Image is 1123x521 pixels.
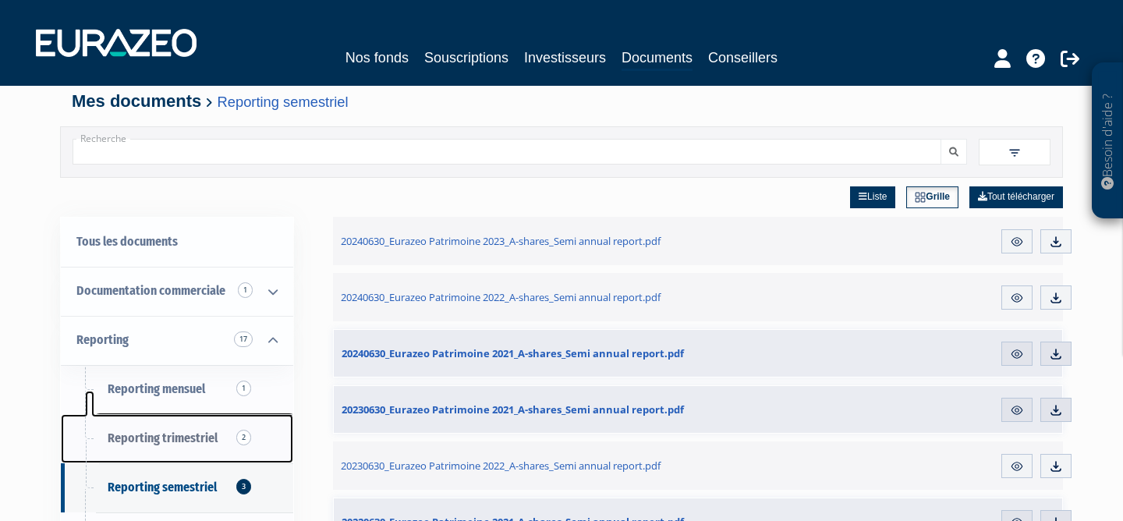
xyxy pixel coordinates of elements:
[915,192,926,203] img: grid.svg
[424,47,508,69] a: Souscriptions
[61,267,293,316] a: Documentation commerciale 1
[36,29,197,57] img: 1732889491-logotype_eurazeo_blanc_rvb.png
[1049,459,1063,473] img: download.svg
[906,186,958,208] a: Grille
[108,480,217,494] span: Reporting semestriel
[236,381,251,396] span: 1
[333,217,793,265] a: 20240630_Eurazeo Patrimoine 2023_A-shares_Semi annual report.pdf
[342,346,684,360] span: 20240630_Eurazeo Patrimoine 2021_A-shares_Semi annual report.pdf
[1010,459,1024,473] img: eye.svg
[218,94,349,110] a: Reporting semestriel
[72,92,1051,111] h4: Mes documents
[1010,347,1024,361] img: eye.svg
[108,381,205,396] span: Reporting mensuel
[524,47,606,69] a: Investisseurs
[238,282,253,298] span: 1
[1010,403,1024,417] img: eye.svg
[1008,146,1022,160] img: filter.svg
[108,431,218,445] span: Reporting trimestriel
[850,186,895,208] a: Liste
[333,273,793,321] a: 20240630_Eurazeo Patrimoine 2022_A-shares_Semi annual report.pdf
[61,365,293,414] a: Reporting mensuel1
[1049,291,1063,305] img: download.svg
[61,316,293,365] a: Reporting 17
[342,402,684,416] span: 20230630_Eurazeo Patrimoine 2021_A-shares_Semi annual report.pdf
[341,234,661,248] span: 20240630_Eurazeo Patrimoine 2023_A-shares_Semi annual report.pdf
[334,330,792,377] a: 20240630_Eurazeo Patrimoine 2021_A-shares_Semi annual report.pdf
[76,332,129,347] span: Reporting
[334,386,792,433] a: 20230630_Eurazeo Patrimoine 2021_A-shares_Semi annual report.pdf
[1049,235,1063,249] img: download.svg
[969,186,1063,208] a: Tout télécharger
[61,414,293,463] a: Reporting trimestriel2
[1049,347,1063,361] img: download.svg
[234,331,253,347] span: 17
[708,47,778,69] a: Conseillers
[73,139,941,165] input: Recherche
[61,218,293,267] a: Tous les documents
[76,283,225,298] span: Documentation commerciale
[345,47,409,69] a: Nos fonds
[1099,71,1117,211] p: Besoin d'aide ?
[1010,291,1024,305] img: eye.svg
[1049,403,1063,417] img: download.svg
[61,463,293,512] a: Reporting semestriel3
[622,47,693,71] a: Documents
[236,430,251,445] span: 2
[341,290,661,304] span: 20240630_Eurazeo Patrimoine 2022_A-shares_Semi annual report.pdf
[341,459,661,473] span: 20230630_Eurazeo Patrimoine 2022_A-shares_Semi annual report.pdf
[236,479,251,494] span: 3
[1010,235,1024,249] img: eye.svg
[333,441,793,490] a: 20230630_Eurazeo Patrimoine 2022_A-shares_Semi annual report.pdf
